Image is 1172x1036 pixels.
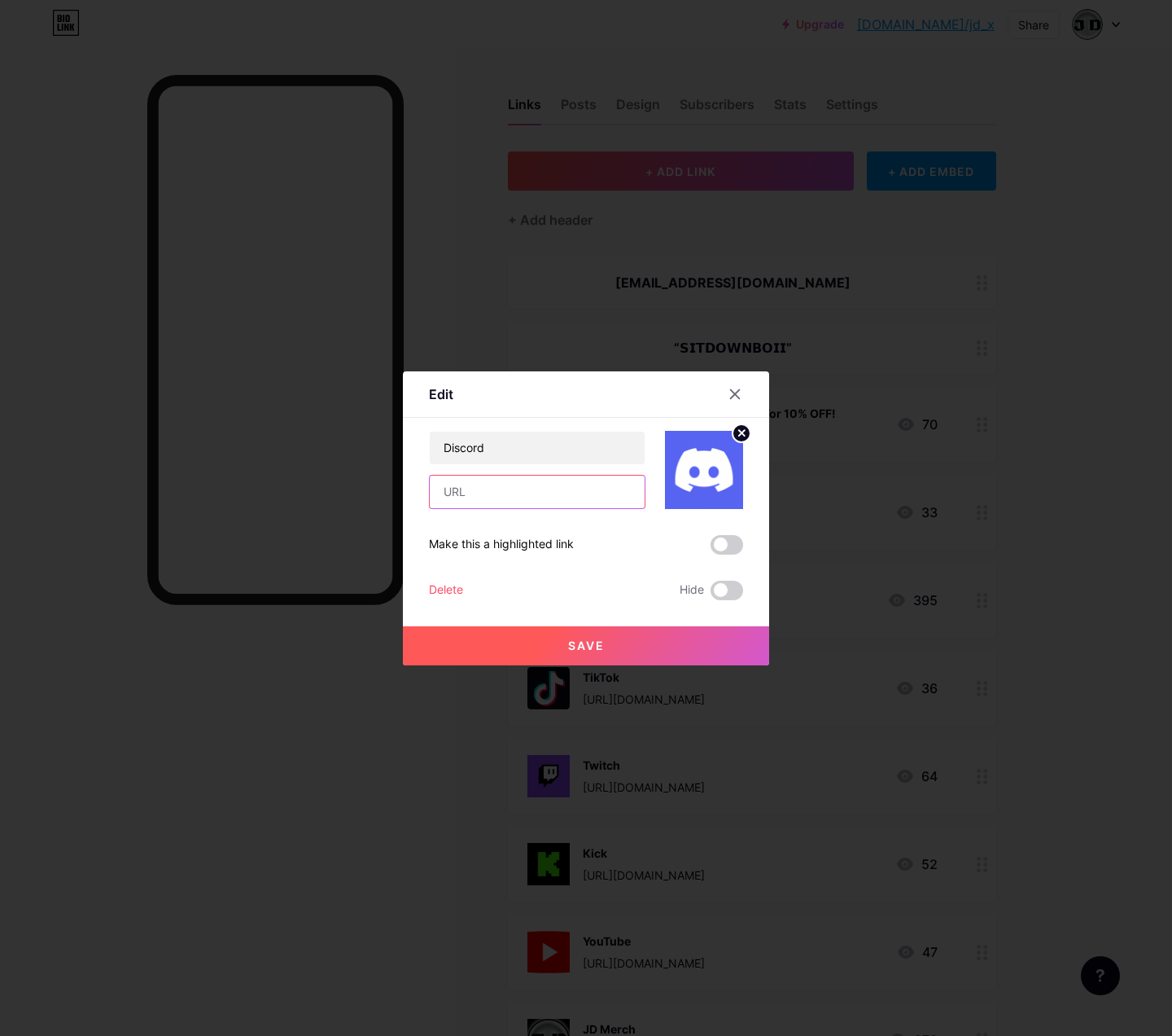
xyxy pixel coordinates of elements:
[665,431,743,509] img: link_thumbnail
[430,432,645,464] input: Title
[680,581,704,600] span: Hide
[429,384,453,404] div: Edit
[429,581,463,600] div: Delete
[429,535,574,555] div: Make this a highlighted link
[430,476,645,508] input: URL
[403,626,769,665] button: Save
[568,639,605,652] span: Save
